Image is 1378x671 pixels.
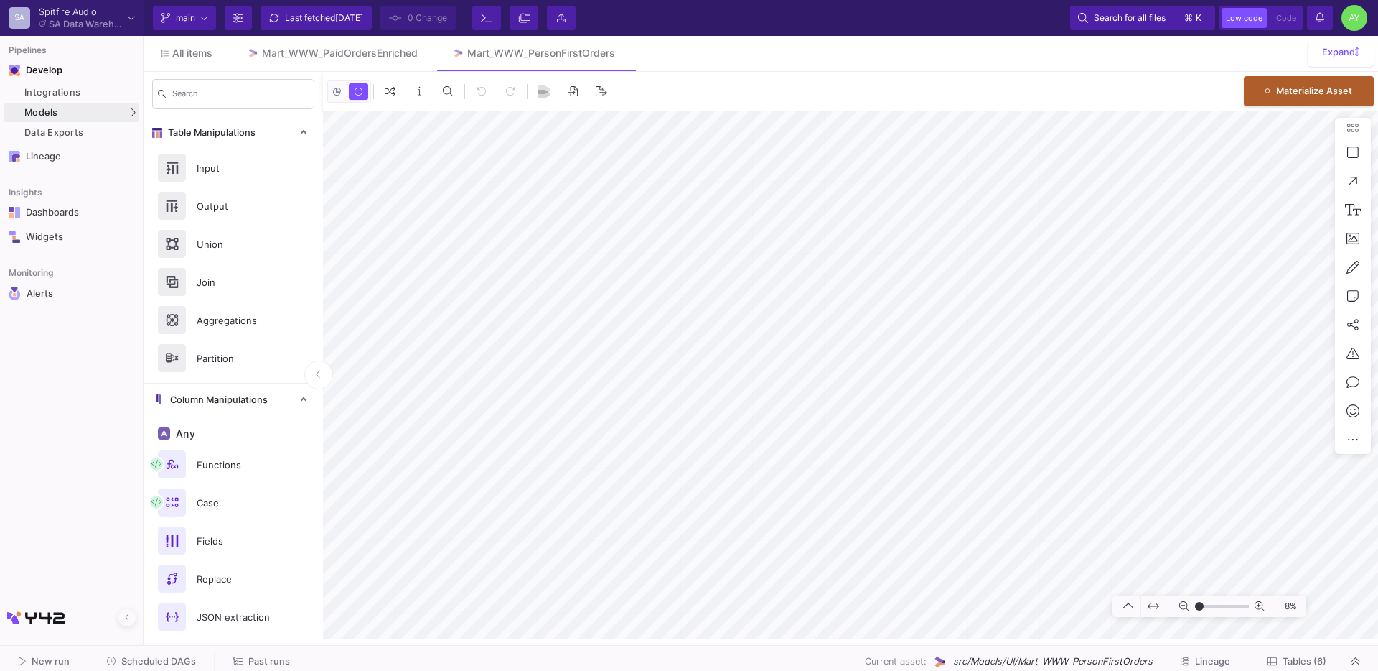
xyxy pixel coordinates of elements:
[1094,7,1166,29] span: Search for all files
[144,149,323,187] button: Input
[188,454,287,476] div: Functions
[1195,656,1230,667] span: Lineage
[4,59,139,82] mat-expansion-panel-header: Navigation iconDevelop
[26,65,47,76] div: Develop
[153,6,216,30] button: main
[188,272,287,293] div: Join
[4,145,139,168] a: Navigation iconLineage
[4,83,139,102] a: Integrations
[173,428,195,440] span: Any
[176,7,195,29] span: main
[1184,9,1193,27] span: ⌘
[247,47,259,60] img: Tab icon
[144,116,323,149] mat-expansion-panel-header: Table Manipulations
[144,445,323,483] button: Functions
[144,560,323,598] button: Replace
[953,654,1153,668] span: src/Models/UI/Mart_WWW_PersonFirstOrders
[144,149,323,383] div: Table Manipulations
[188,233,287,255] div: Union
[188,348,287,369] div: Partition
[32,656,70,667] span: New run
[1222,8,1267,28] button: Low code
[164,394,268,406] span: Column Manipulations
[9,65,20,76] img: Navigation icon
[49,19,122,29] div: SA Data Warehouse
[1196,9,1201,27] span: k
[144,301,323,339] button: Aggregations
[285,7,363,29] div: Last fetched
[172,47,212,59] span: All items
[144,384,323,416] mat-expansion-panel-header: Column Manipulations
[27,287,120,300] div: Alerts
[932,654,947,670] img: UI Model
[1244,76,1374,106] button: Materialize Asset
[24,87,136,98] div: Integrations
[335,12,363,23] span: [DATE]
[26,151,119,162] div: Lineage
[261,6,372,30] button: Last fetched[DATE]
[188,157,287,179] div: Input
[9,287,21,300] img: Navigation icon
[172,91,309,101] input: Search
[1180,9,1207,27] button: ⌘k
[188,606,287,628] div: JSON extraction
[4,201,139,224] a: Navigation iconDashboards
[262,47,418,59] div: Mart_WWW_PaidOrdersEnriched
[1272,8,1300,28] button: Code
[26,207,119,218] div: Dashboards
[9,151,20,162] img: Navigation icon
[144,598,323,636] button: JSON extraction
[9,207,20,218] img: Navigation icon
[188,492,287,514] div: Case
[39,7,122,17] div: Spitfire Audio
[1276,85,1352,96] span: Materialize Asset
[1070,6,1215,30] button: Search for all files⌘k
[188,568,287,590] div: Replace
[24,127,136,139] div: Data Exports
[1283,656,1326,667] span: Tables (6)
[188,530,287,552] div: Fields
[26,231,119,243] div: Widgets
[1337,5,1367,31] button: AY
[1276,13,1296,23] span: Code
[1226,13,1262,23] span: Low code
[144,187,323,225] button: Output
[162,127,256,139] span: Table Manipulations
[865,654,927,668] span: Current asset:
[144,339,323,377] button: Partition
[248,656,290,667] span: Past runs
[121,656,196,667] span: Scheduled DAGs
[144,522,323,560] button: Fields
[188,195,287,217] div: Output
[4,226,139,249] a: Navigation iconWidgets
[4,282,139,306] a: Navigation iconAlerts
[144,263,323,301] button: Join
[9,231,20,243] img: Navigation icon
[24,107,58,119] span: Models
[467,47,615,59] div: Mart_WWW_PersonFirstOrders
[4,124,139,142] a: Data Exports
[452,47,464,60] img: Tab icon
[1270,594,1303,619] span: 8%
[9,7,30,29] div: SA
[1341,5,1367,31] div: AY
[188,310,287,331] div: Aggregations
[144,225,323,263] button: Union
[144,483,323,522] button: Case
